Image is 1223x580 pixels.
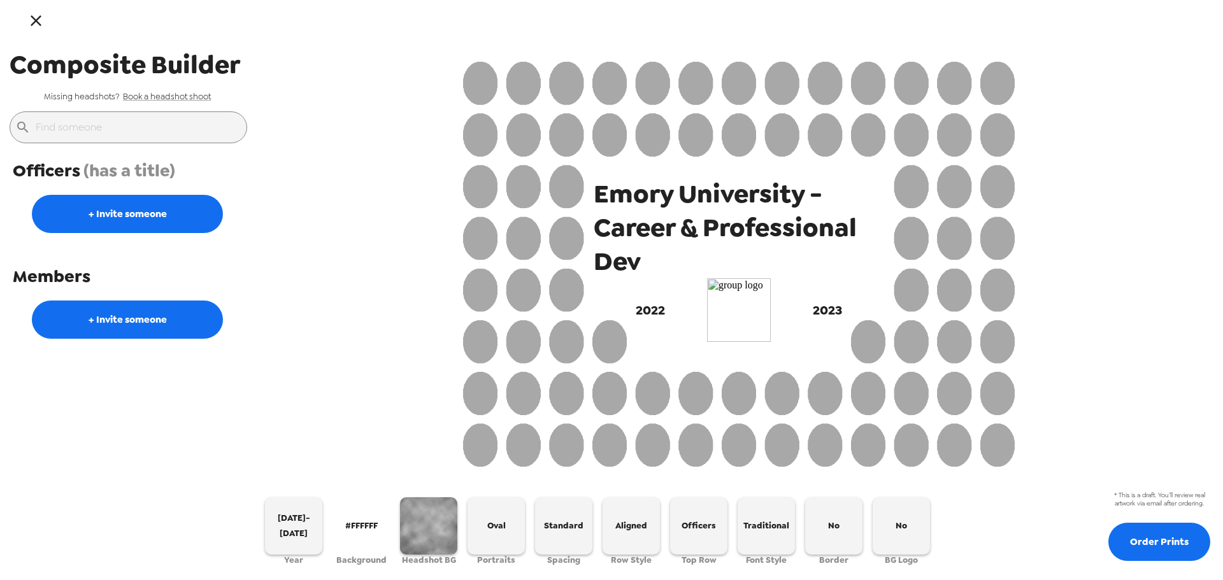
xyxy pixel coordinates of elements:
span: BG Logo [885,555,918,565]
span: 2022 [636,302,665,318]
button: No [805,497,862,555]
span: No [896,518,907,533]
span: #FFFFFF [345,518,378,533]
button: Oval [468,497,525,555]
span: Emory University - Career & Professional Dev [594,177,883,278]
button: Order Prints [1108,523,1210,561]
span: No [828,518,840,533]
span: Top Row [682,555,717,565]
button: Aligned [603,497,660,555]
span: Portraits [477,555,515,565]
span: Officers [13,159,80,182]
button: + Invite someone [32,195,223,233]
button: Officers [670,497,727,555]
input: Find someone [36,117,241,138]
button: [DATE]-[DATE] [265,497,322,555]
span: 2023 [813,302,842,318]
span: Spacing [547,555,580,565]
span: Composite Builder [10,48,240,81]
button: Traditional [738,497,795,555]
img: group logo [707,278,771,342]
span: Background [336,555,387,565]
a: Book a headshot shoot [123,91,211,102]
span: Missing headshots? [44,91,120,102]
span: Members [13,265,90,288]
span: Standard [544,518,583,533]
span: * This is a draft. You’ll review real artwork via email after ordering. [1108,491,1210,507]
span: Oval [487,518,506,533]
span: Year [284,555,303,565]
button: + Invite someone [32,301,223,339]
span: Border [819,555,848,565]
button: Standard [535,497,592,555]
button: No [873,497,930,555]
span: Headshot BG [402,555,456,565]
button: #FFFFFF [333,497,390,555]
span: [DATE]-[DATE] [270,511,317,541]
span: Font Style [746,555,787,565]
span: Traditional [743,518,789,533]
span: Officers [682,518,716,533]
img: oval aligned standard [463,62,1015,467]
span: Aligned [615,518,647,533]
span: (has a title) [83,159,175,182]
span: Row Style [611,555,652,565]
